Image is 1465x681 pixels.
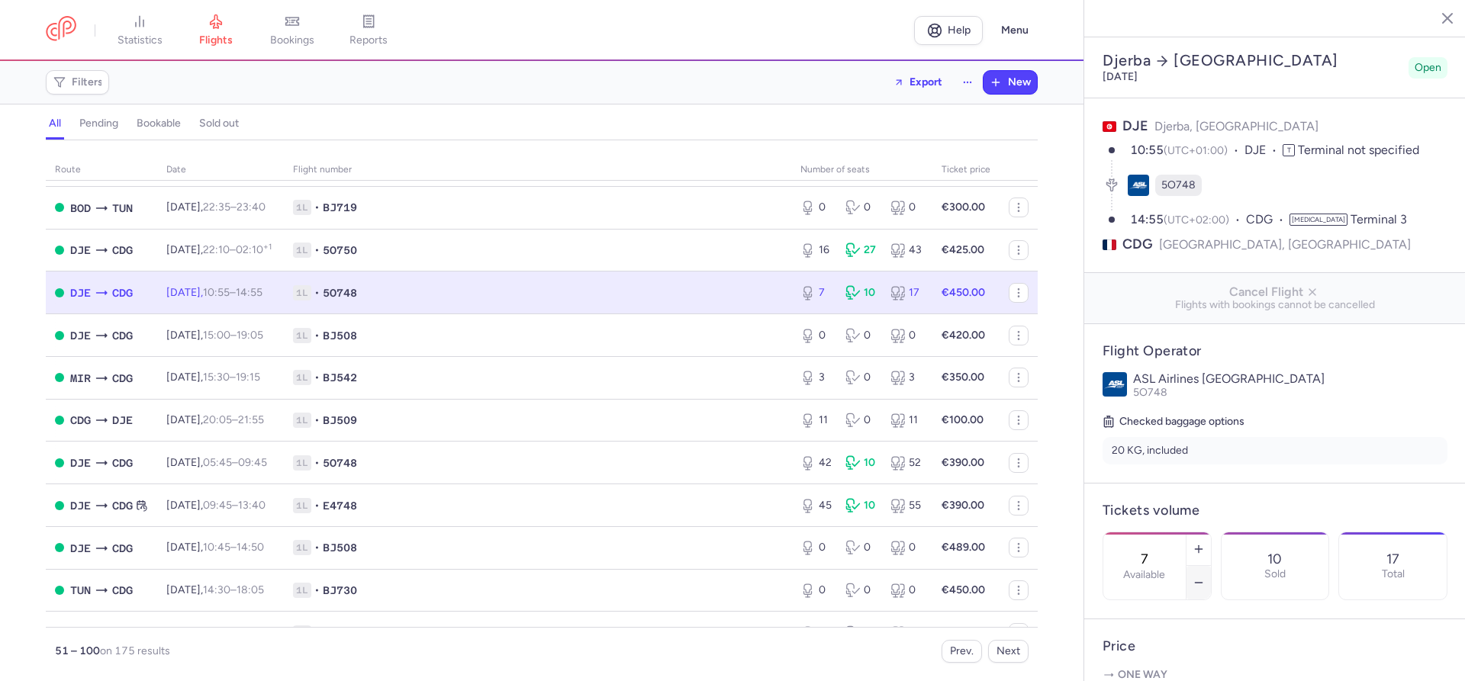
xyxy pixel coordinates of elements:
a: bookings [254,14,330,47]
a: Help [914,16,983,45]
div: 0 [800,328,833,343]
a: reports [330,14,407,47]
sup: +1 [263,242,272,252]
div: 0 [845,413,878,428]
span: [MEDICAL_DATA] [1290,214,1347,226]
span: 5O750 [323,243,357,258]
time: 09:45 [203,499,232,512]
span: [DATE], [166,286,262,299]
div: 0 [890,200,923,215]
button: New [984,71,1037,94]
span: BJ730 [323,583,357,598]
span: flights [199,34,233,47]
span: BJ508 [323,540,357,555]
span: Djerba-Zarzis, Djerba, Tunisia [70,242,91,259]
p: Sold [1264,568,1286,580]
span: CDG [1122,235,1153,254]
span: Charles De Gaulle, Paris, France [70,412,91,429]
span: [DATE], [166,413,264,426]
span: E4748 [323,498,357,513]
span: 1L [293,285,311,300]
span: Djerba-Zarzis, Djerba, Tunisia [70,327,91,344]
div: 0 [845,583,878,598]
span: New [1008,76,1031,88]
span: • [314,413,320,428]
h4: sold out [199,117,239,130]
time: [DATE] [1103,70,1138,83]
button: Next [988,640,1029,663]
span: CDG [112,284,133,301]
span: Filters [72,76,103,88]
span: 5O748 [323,285,357,300]
span: 1L [293,243,311,258]
span: BJ542 [323,370,357,385]
span: – [203,286,262,299]
div: 0 [845,200,878,215]
div: 3 [890,370,923,385]
div: 0 [890,328,923,343]
time: 14:30 [203,583,230,596]
span: Charles De Gaulle, Paris, France [70,625,91,641]
strong: 51 – 100 [55,644,100,657]
div: 10 [845,455,878,471]
time: 02:10 [236,243,272,256]
span: 1L [293,498,311,513]
div: 0 [800,540,833,555]
span: – [203,583,264,596]
div: 0 [845,328,878,343]
h4: bookable [137,117,181,130]
div: 11 [800,413,833,428]
h4: pending [79,117,118,130]
span: Charles De Gaulle, Paris, France [112,497,133,514]
time: 13:40 [238,499,266,512]
span: BJ508 [323,328,357,343]
time: 09:45 [238,456,267,469]
time: 23:40 [237,201,266,214]
th: date [157,159,284,181]
button: Export [884,70,952,95]
span: Open [1415,60,1441,75]
span: Export [910,76,942,88]
time: 10:45 [203,541,230,554]
th: Ticket price [932,159,1000,181]
span: 1L [293,370,311,385]
span: CDG [112,540,133,557]
strong: €450.00 [942,583,985,596]
span: OPEN [55,501,64,510]
span: – [203,626,263,639]
strong: €420.00 [942,329,985,342]
span: statistics [118,34,163,47]
span: Djerba-Zarzis, Djerba, Tunisia [70,455,91,471]
time: 14:55 [236,286,262,299]
span: 1L [293,540,311,555]
span: Mérignac, Bordeaux, France [70,200,91,217]
a: CitizenPlane red outlined logo [46,16,76,44]
span: • [314,625,320,641]
div: 43 [890,243,923,258]
span: 5O748 [323,455,357,471]
div: 0 [800,583,833,598]
span: Djerba-Zarzis, Djerba, Tunisia [70,284,91,301]
time: 21:55 [238,413,264,426]
span: 1L [293,455,311,471]
time: 10:55 [203,286,230,299]
span: – [203,371,260,384]
span: – [203,329,263,342]
time: 22:35 [203,201,230,214]
span: Cancel Flight [1096,285,1454,299]
th: Flight number [284,159,791,181]
span: Habib Bourguiba, Monastir, Tunisia [70,370,91,387]
span: • [314,200,320,215]
span: DJE [1122,117,1148,134]
span: Terminal 3 [1351,212,1407,226]
span: Djerba-Zarzis, Djerba, Tunisia [70,497,91,514]
div: 3 [800,370,833,385]
div: 0 [845,625,878,641]
span: Terminal not specified [1298,143,1419,157]
h4: all [49,117,61,130]
span: • [314,328,320,343]
time: 17:30 [237,626,263,639]
span: [DATE], [166,456,267,469]
span: Carthage, Tunis, Tunisia [112,200,133,217]
div: 16 [800,243,833,258]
